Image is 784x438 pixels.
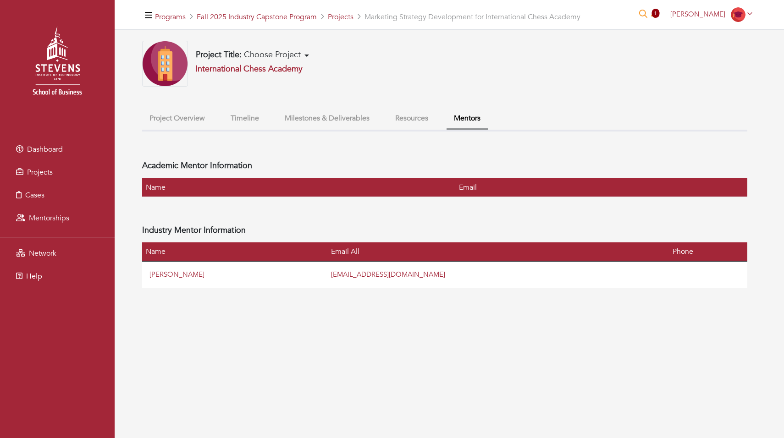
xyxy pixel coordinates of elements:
[193,49,312,60] button: Project Title: Choose Project
[155,12,186,22] a: Programs
[364,12,580,22] span: Marketing Strategy Development for International Chess Academy
[149,270,204,279] a: [PERSON_NAME]
[2,244,112,263] a: Network
[328,12,353,22] a: Projects
[2,186,112,204] a: Cases
[2,140,112,159] a: Dashboard
[666,10,756,19] a: [PERSON_NAME]
[25,190,44,200] span: Cases
[331,270,445,279] a: [EMAIL_ADDRESS][DOMAIN_NAME]
[388,109,436,128] button: Resources
[142,225,246,235] h4: Industry Mentor Information
[455,178,747,197] th: Email
[327,242,668,261] th: Email All
[651,9,659,18] span: 1
[29,248,56,258] span: Network
[29,213,69,223] span: Mentorships
[197,12,317,22] a: Fall 2025 Industry Capstone Program
[142,161,252,171] h4: Academic Mentor Information
[670,10,725,19] span: [PERSON_NAME]
[195,63,303,75] a: International Chess Academy
[142,178,455,197] th: Name
[244,49,301,60] span: Choose Project
[651,10,658,20] a: 1
[2,163,112,181] a: Projects
[669,242,747,261] th: Phone
[142,109,212,128] button: Project Overview
[2,267,112,285] a: Help
[2,209,112,227] a: Mentorships
[142,242,327,261] th: Name
[27,144,63,154] span: Dashboard
[196,49,242,60] b: Project Title:
[277,109,377,128] button: Milestones & Deliverables
[142,41,188,87] img: Company-Icon-7f8a26afd1715722aa5ae9dc11300c11ceeb4d32eda0db0d61c21d11b95ecac6.png
[9,16,105,112] img: stevens_logo.png
[731,7,745,22] img: Student-Icon-6b6867cbad302adf8029cb3ecf392088beec6a544309a027beb5b4b4576828a8.png
[223,109,266,128] button: Timeline
[27,167,53,177] span: Projects
[447,109,488,130] button: Mentors
[26,271,42,281] span: Help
